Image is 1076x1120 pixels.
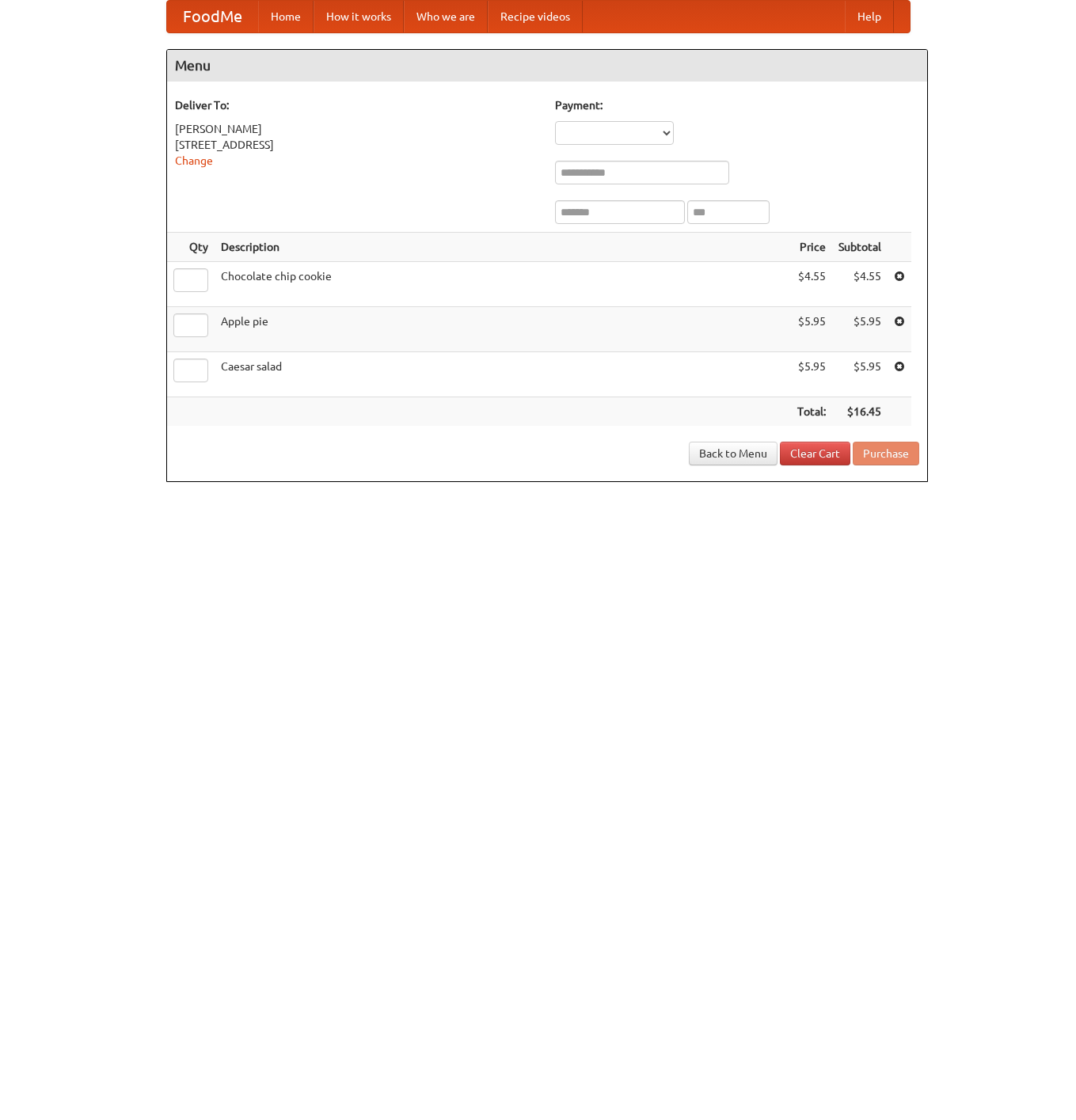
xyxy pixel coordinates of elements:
[488,1,583,32] a: Recipe videos
[780,442,850,465] a: Clear Cart
[175,137,539,153] div: [STREET_ADDRESS]
[175,97,539,113] h5: Deliver To:
[258,1,314,32] a: Home
[175,121,539,137] div: [PERSON_NAME]
[832,307,888,352] td: $5.95
[832,397,888,427] th: $16.45
[167,50,927,82] h4: Menu
[791,397,832,427] th: Total:
[167,1,258,32] a: FoodMe
[832,352,888,397] td: $5.95
[832,262,888,307] td: $4.55
[791,352,832,397] td: $5.95
[791,262,832,307] td: $4.55
[853,442,919,465] button: Purchase
[215,262,791,307] td: Chocolate chip cookie
[215,352,791,397] td: Caesar salad
[167,233,215,262] th: Qty
[832,233,888,262] th: Subtotal
[791,307,832,352] td: $5.95
[215,233,791,262] th: Description
[555,97,919,113] h5: Payment:
[845,1,894,32] a: Help
[314,1,404,32] a: How it works
[404,1,488,32] a: Who we are
[791,233,832,262] th: Price
[175,154,213,167] a: Change
[689,442,778,465] a: Back to Menu
[215,307,791,352] td: Apple pie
